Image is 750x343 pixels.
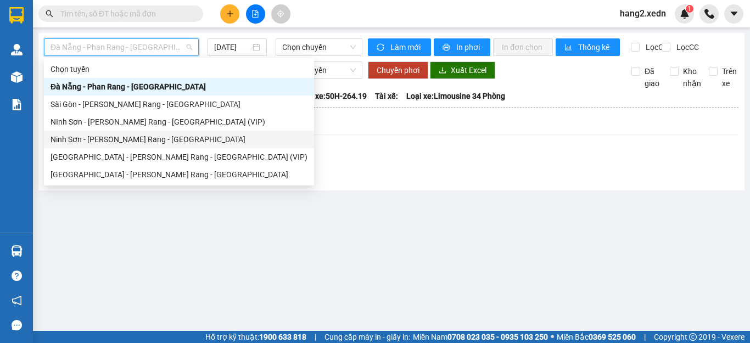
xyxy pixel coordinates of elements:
[447,333,548,341] strong: 0708 023 035 - 0935 103 250
[44,131,314,148] div: Ninh Sơn - Phan Rang - Sài Gòn
[578,41,611,53] span: Thống kê
[11,71,23,83] img: warehouse-icon
[44,148,314,166] div: Sài Gòn - Phan Rang - Ninh Sơn (VIP)
[51,168,307,181] div: [GEOGRAPHIC_DATA] - [PERSON_NAME] Rang - [GEOGRAPHIC_DATA]
[377,43,386,52] span: sync
[493,38,553,56] button: In đơn chọn
[259,333,306,341] strong: 1900 633 818
[12,271,22,281] span: question-circle
[51,39,192,55] span: Đà Nẵng - Phan Rang - Sài Gòn
[434,38,490,56] button: printerIn phơi
[214,41,250,53] input: 14/08/2025
[687,5,691,13] span: 1
[251,10,259,18] span: file-add
[11,99,23,110] img: solution-icon
[92,52,151,66] li: (c) 2017
[46,10,53,18] span: search
[51,98,307,110] div: Sài Gòn - [PERSON_NAME] Rang - [GEOGRAPHIC_DATA]
[44,60,314,78] div: Chọn tuyến
[729,9,739,19] span: caret-down
[368,38,431,56] button: syncLàm mới
[557,331,636,343] span: Miền Bắc
[220,4,239,24] button: plus
[60,8,190,20] input: Tìm tên, số ĐT hoặc mã đơn
[704,9,714,19] img: phone-icon
[672,41,701,53] span: Lọc CC
[12,320,22,330] span: message
[611,7,675,20] span: hang2.xedn
[641,41,670,53] span: Lọc CR
[724,4,743,24] button: caret-down
[44,95,314,113] div: Sài Gòn - Phan Rang - Đà Nẵng
[11,44,23,55] img: warehouse-icon
[9,7,24,24] img: logo-vxr
[305,90,367,102] span: Số xe: 50H-264.19
[51,151,307,163] div: [GEOGRAPHIC_DATA] - [PERSON_NAME] Rang - [GEOGRAPHIC_DATA] (VIP)
[644,331,646,343] span: |
[390,41,422,53] span: Làm mới
[44,113,314,131] div: NInh Sơn - Phan Rang - Sài Gòn (VIP)
[92,42,151,50] b: [DOMAIN_NAME]
[315,331,316,343] span: |
[456,41,482,53] span: In phơi
[680,9,690,19] img: icon-new-feature
[282,39,356,55] span: Chọn chuyến
[119,14,145,40] img: logo.jpg
[51,133,307,145] div: Ninh Sơn - [PERSON_NAME] Rang - [GEOGRAPHIC_DATA]
[413,331,548,343] span: Miền Nam
[271,4,290,24] button: aim
[406,90,505,102] span: Loại xe: Limousine 34 Phòng
[51,116,307,128] div: NInh Sơn - [PERSON_NAME] Rang - [GEOGRAPHIC_DATA] (VIP)
[11,245,23,257] img: warehouse-icon
[51,63,307,75] div: Chọn tuyến
[226,10,234,18] span: plus
[205,331,306,343] span: Hỗ trợ kỹ thuật:
[68,16,109,68] b: Gửi khách hàng
[12,295,22,306] span: notification
[44,78,314,95] div: Đà Nẵng - Phan Rang - Sài Gòn
[718,65,741,89] span: Trên xe
[282,62,356,78] span: Chọn chuyến
[44,166,314,183] div: Sài Gòn - Phan Rang - Ninh Sơn
[246,4,265,24] button: file-add
[14,71,48,122] b: Xe Đăng Nhân
[324,331,410,343] span: Cung cấp máy in - giấy in:
[640,65,664,89] span: Đã giao
[686,5,693,13] sup: 1
[277,10,284,18] span: aim
[368,61,428,79] button: Chuyển phơi
[551,335,554,339] span: ⚪️
[679,65,706,89] span: Kho nhận
[689,333,697,341] span: copyright
[443,43,452,52] span: printer
[51,81,307,93] div: Đà Nẵng - Phan Rang - [GEOGRAPHIC_DATA]
[430,61,495,79] button: downloadXuất Excel
[564,43,574,52] span: bar-chart
[375,90,398,102] span: Tài xế:
[556,38,620,56] button: bar-chartThống kê
[589,333,636,341] strong: 0369 525 060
